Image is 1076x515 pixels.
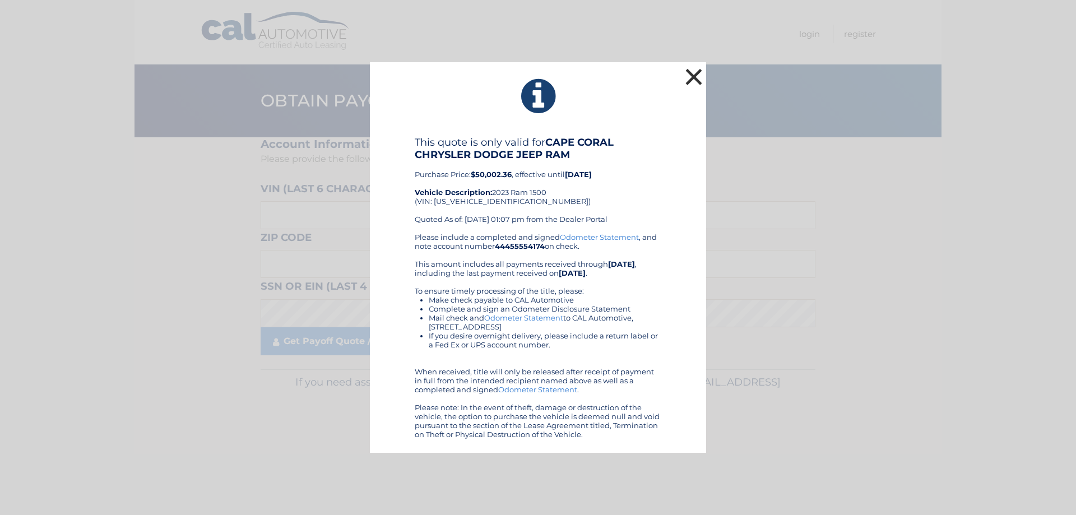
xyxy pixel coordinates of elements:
div: Purchase Price: , effective until 2023 Ram 1500 (VIN: [US_VEHICLE_IDENTIFICATION_NUMBER]) Quoted ... [415,136,661,233]
b: CAPE CORAL CHRYSLER DODGE JEEP RAM [415,136,614,161]
h4: This quote is only valid for [415,136,661,161]
li: Mail check and to CAL Automotive, [STREET_ADDRESS] [429,313,661,331]
b: [DATE] [565,170,592,179]
b: [DATE] [608,259,635,268]
button: × [683,66,705,88]
li: Complete and sign an Odometer Disclosure Statement [429,304,661,313]
li: Make check payable to CAL Automotive [429,295,661,304]
b: $50,002.36 [471,170,512,179]
a: Odometer Statement [484,313,563,322]
a: Odometer Statement [560,233,639,242]
a: Odometer Statement [498,385,577,394]
strong: Vehicle Description: [415,188,492,197]
b: [DATE] [559,268,586,277]
b: 44455554174 [495,242,545,250]
li: If you desire overnight delivery, please include a return label or a Fed Ex or UPS account number. [429,331,661,349]
div: Please include a completed and signed , and note account number on check. This amount includes al... [415,233,661,439]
